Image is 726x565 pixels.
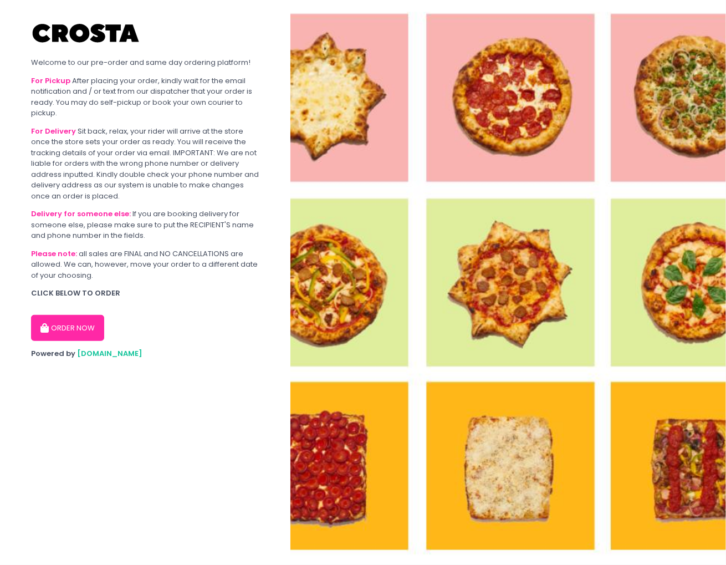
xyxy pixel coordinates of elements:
[31,315,104,342] button: ORDER NOW
[31,75,259,119] div: After placing your order, kindly wait for the email notification and / or text from our dispatche...
[31,75,70,86] b: For Pickup
[31,57,259,68] div: Welcome to our pre-order and same day ordering platform!
[31,17,142,50] img: Crosta Pizzeria
[31,248,77,259] b: Please note:
[31,348,259,359] div: Powered by
[31,126,76,136] b: For Delivery
[31,208,131,219] b: Delivery for someone else:
[77,348,142,359] a: [DOMAIN_NAME]
[31,288,259,299] div: CLICK BELOW TO ORDER
[31,126,259,202] div: Sit back, relax, your rider will arrive at the store once the store sets your order as ready. You...
[31,208,259,241] div: If you are booking delivery for someone else, please make sure to put the RECIPIENT'S name and ph...
[31,248,259,281] div: all sales are FINAL and NO CANCELLATIONS are allowed. We can, however, move your order to a diffe...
